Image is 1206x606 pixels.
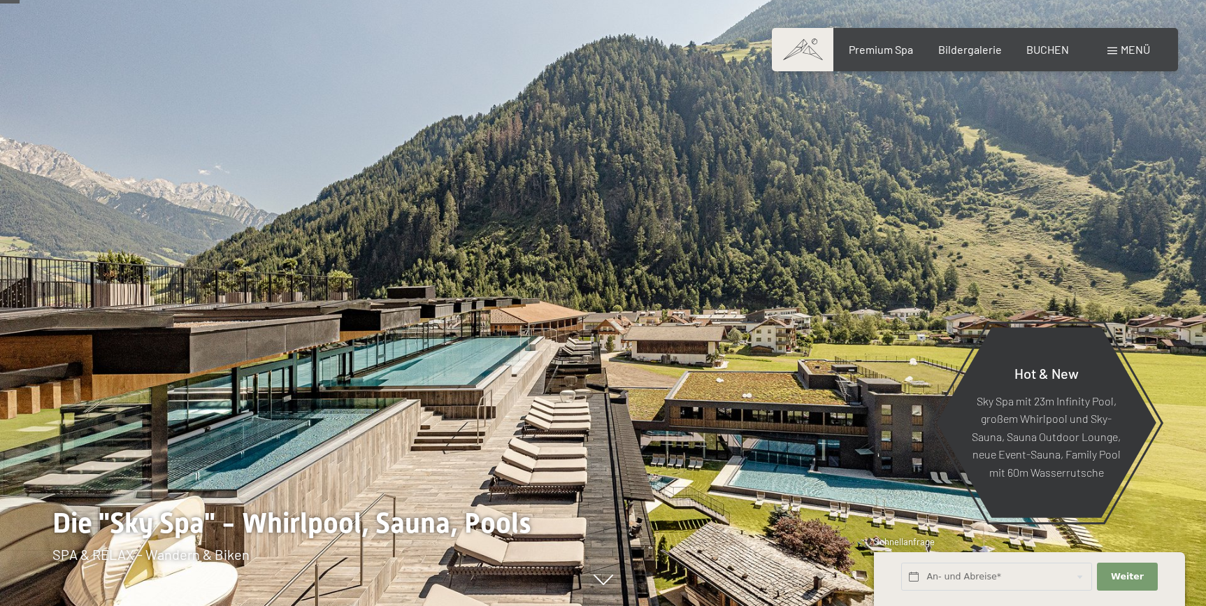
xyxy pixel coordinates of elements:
[935,326,1157,519] a: Hot & New Sky Spa mit 23m Infinity Pool, großem Whirlpool und Sky-Sauna, Sauna Outdoor Lounge, ne...
[970,391,1122,481] p: Sky Spa mit 23m Infinity Pool, großem Whirlpool und Sky-Sauna, Sauna Outdoor Lounge, neue Event-S...
[1097,563,1157,591] button: Weiter
[1111,570,1144,583] span: Weiter
[938,43,1002,56] a: Bildergalerie
[1014,364,1079,381] span: Hot & New
[1026,43,1069,56] a: BUCHEN
[1121,43,1150,56] span: Menü
[874,536,935,547] span: Schnellanfrage
[849,43,913,56] a: Premium Spa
